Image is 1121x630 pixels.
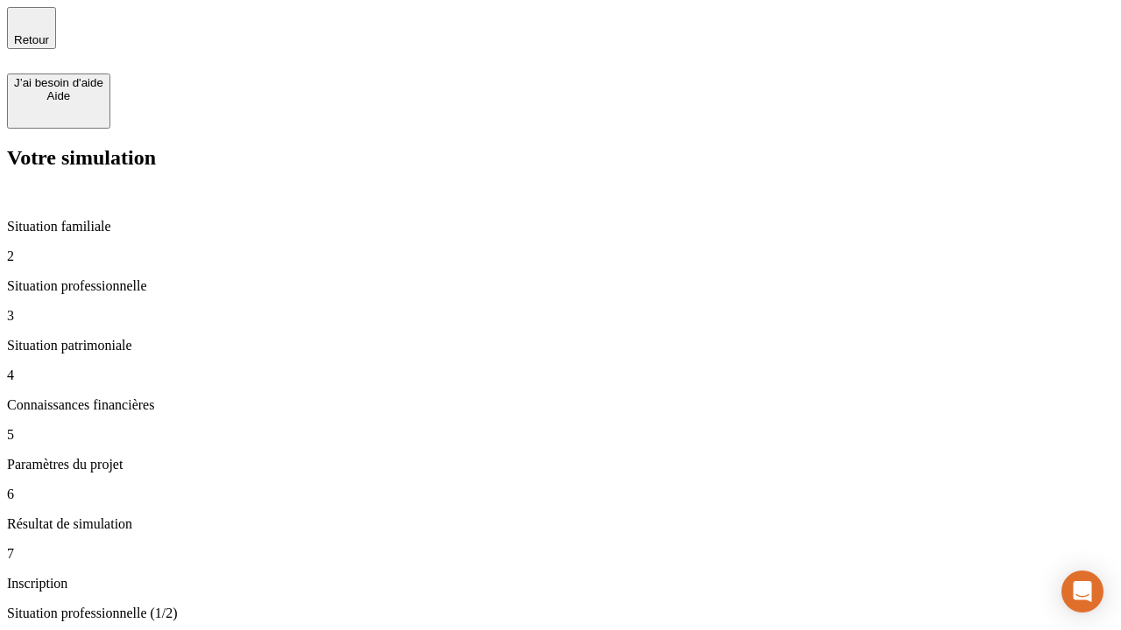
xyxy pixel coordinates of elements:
p: 6 [7,486,1114,502]
p: 2 [7,248,1114,264]
div: Aide [14,89,103,102]
p: Connaissances financières [7,397,1114,413]
button: J’ai besoin d'aideAide [7,73,110,129]
span: Retour [14,33,49,46]
p: Situation professionnelle [7,278,1114,294]
p: 5 [7,427,1114,443]
p: Situation professionnelle (1/2) [7,605,1114,621]
p: 7 [7,546,1114,562]
p: 4 [7,367,1114,383]
p: Inscription [7,576,1114,591]
p: Situation patrimoniale [7,338,1114,353]
p: 3 [7,308,1114,324]
p: Situation familiale [7,219,1114,234]
h2: Votre simulation [7,146,1114,170]
p: Paramètres du projet [7,457,1114,472]
p: Résultat de simulation [7,516,1114,532]
div: J’ai besoin d'aide [14,76,103,89]
button: Retour [7,7,56,49]
div: Open Intercom Messenger [1061,570,1103,612]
